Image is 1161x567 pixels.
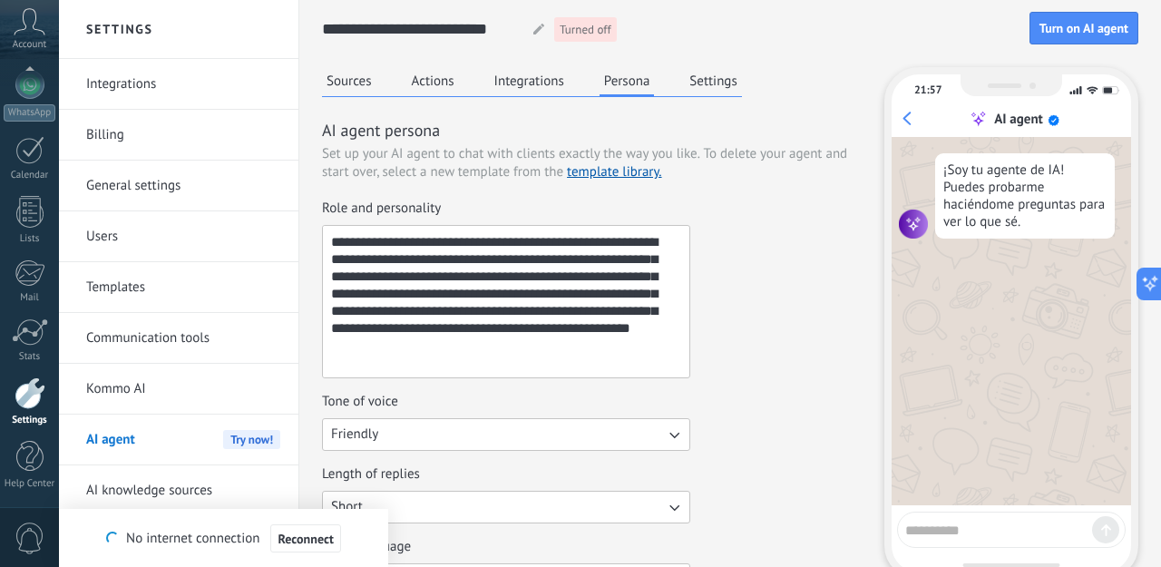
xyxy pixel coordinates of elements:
a: Communication tools [86,313,280,364]
span: Length of replies [322,465,420,484]
a: Templates [86,262,280,313]
button: Persona [600,67,655,97]
span: Friendly [331,425,378,444]
li: Billing [59,110,298,161]
div: ¡Soy tu agente de IA! Puedes probarme haciéndome preguntas para ver lo que sé. [935,153,1115,239]
li: Communication tools [59,313,298,364]
span: To delete your agent and start over, select a new template from the [322,145,847,181]
div: 21:57 [914,83,941,97]
a: template library. [567,163,661,181]
li: General settings [59,161,298,211]
span: Reconnect [278,533,333,545]
li: AI knowledge sources [59,465,298,516]
a: AI knowledge sources [86,465,280,516]
a: Integrations [86,59,280,110]
div: No internet connection [106,523,341,553]
li: Users [59,211,298,262]
li: Kommo AI [59,364,298,415]
div: WhatsApp [4,104,55,122]
div: Stats [4,351,56,363]
div: Mail [4,292,56,304]
a: General settings [86,161,280,211]
button: Length of replies [322,491,690,523]
div: Settings [4,415,56,426]
textarea: Role and personality [323,226,686,377]
a: Users [86,211,280,262]
button: Settings [685,67,741,94]
li: AI agent [59,415,298,465]
a: Billing [86,110,280,161]
button: Tone of voice [322,418,690,451]
button: Integrations [490,67,569,94]
span: Role and personality [322,200,441,218]
span: Short [331,498,363,516]
a: Kommo AI [86,364,280,415]
button: Reconnect [270,524,340,553]
li: Integrations [59,59,298,110]
h3: AI agent persona [322,119,862,142]
div: Help Center [4,478,56,490]
span: Account [13,39,46,51]
img: agent icon [899,210,928,239]
li: Templates [59,262,298,313]
div: AI agent [994,111,1043,128]
span: AI agent [86,415,135,465]
span: Turn on AI agent [1039,22,1128,34]
button: Actions [407,67,459,94]
div: Calendar [4,170,56,181]
span: Tone of voice [322,393,398,411]
div: Lists [4,233,56,245]
button: Turn on AI agent [1029,12,1138,44]
span: Try now! [223,430,280,449]
a: AI agentTry now! [86,415,280,465]
button: Sources [322,67,376,94]
span: Turned off [560,21,611,39]
span: Set up your AI agent to chat with clients exactly the way you like. [322,145,700,163]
